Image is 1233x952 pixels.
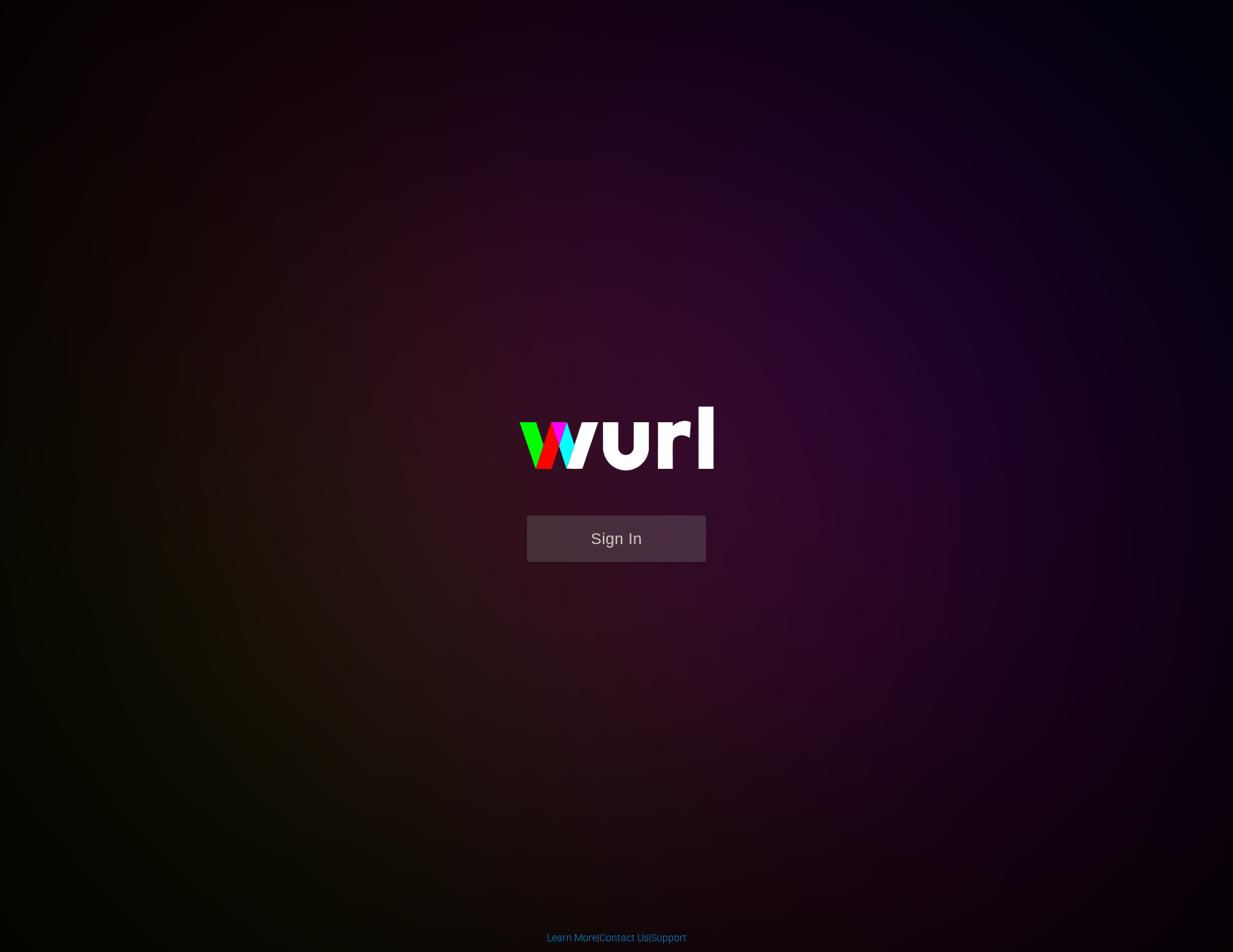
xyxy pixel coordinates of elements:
a: Support [651,932,687,943]
img: wurl-logo-on-black-223613ac3d8ba8fe6dc639794a292ebdb59501304c7dfd60c99c58986ef67473.svg [473,376,760,515]
div: | | [547,930,687,945]
a: Learn More [547,932,597,943]
a: Contact Us [599,932,649,943]
button: Sign In [527,515,706,562]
